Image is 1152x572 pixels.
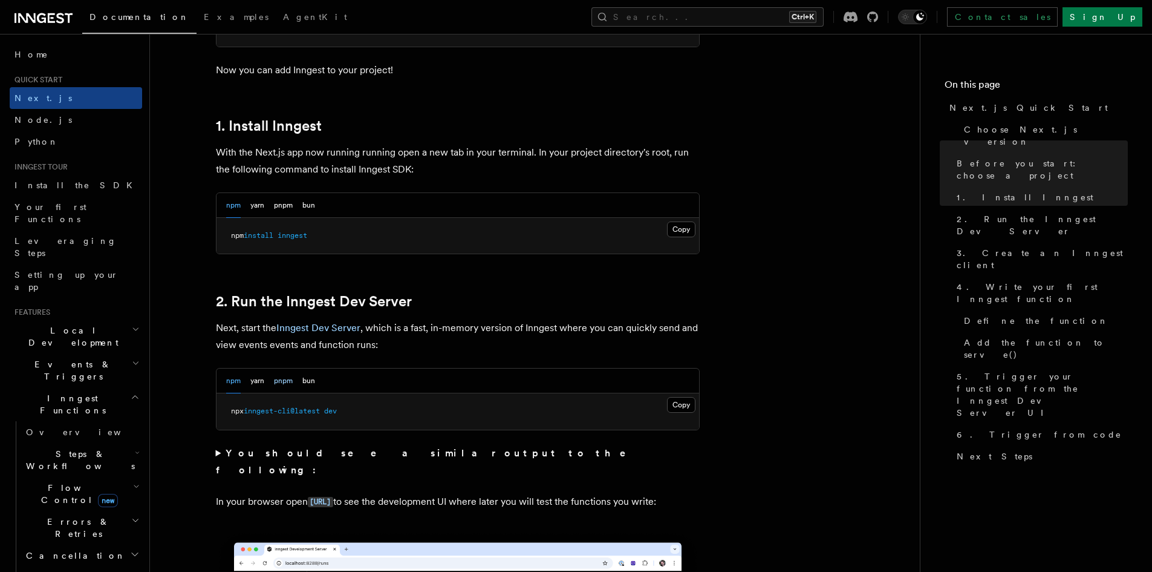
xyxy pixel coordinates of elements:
[945,77,1128,97] h4: On this page
[1063,7,1142,27] a: Sign Up
[274,369,293,393] button: pnpm
[10,162,68,172] span: Inngest tour
[250,369,264,393] button: yarn
[216,293,412,310] a: 2. Run the Inngest Dev Server
[274,193,293,218] button: pnpm
[216,117,322,134] a: 1. Install Inngest
[204,12,268,22] span: Examples
[276,322,360,334] a: Inngest Dev Server
[216,445,700,479] summary: You should see a similar output to the following:
[302,193,315,218] button: bun
[216,62,700,79] p: Now you can add Inngest to your project!
[964,337,1128,361] span: Add the function to serve()
[10,196,142,230] a: Your first Functions
[21,477,142,511] button: Flow Controlnew
[964,123,1128,148] span: Choose Next.js version
[952,242,1128,276] a: 3. Create an Inngest client
[197,4,276,33] a: Examples
[308,497,333,507] code: [URL]
[10,320,142,353] button: Local Development
[957,429,1122,441] span: 6. Trigger from code
[15,93,72,103] span: Next.js
[10,353,142,387] button: Events & Triggers
[15,270,119,292] span: Setting up your app
[226,369,241,393] button: npm
[957,247,1128,271] span: 3. Create an Inngest client
[244,231,273,240] span: install
[667,397,695,413] button: Copy
[21,516,131,540] span: Errors & Retries
[21,443,142,477] button: Steps & Workflows
[957,213,1128,237] span: 2. Run the Inngest Dev Server
[21,545,142,567] button: Cancellation
[10,174,142,196] a: Install the SDK
[10,387,142,421] button: Inngest Functions
[952,153,1128,186] a: Before you start: choose a project
[216,493,700,511] p: In your browser open to see the development UI where later you will test the functions you write:
[959,310,1128,332] a: Define the function
[898,10,927,24] button: Toggle dark mode
[226,193,241,218] button: npm
[957,281,1128,305] span: 4. Write your first Inngest function
[244,407,320,415] span: inngest-cli@latest
[789,11,816,23] kbd: Ctrl+K
[10,87,142,109] a: Next.js
[952,366,1128,424] a: 5. Trigger your function from the Inngest Dev Server UI
[10,109,142,131] a: Node.js
[324,407,337,415] span: dev
[947,7,1058,27] a: Contact sales
[231,407,244,415] span: npx
[15,180,140,190] span: Install the SDK
[10,324,132,349] span: Local Development
[15,236,117,258] span: Leveraging Steps
[591,7,824,27] button: Search...Ctrl+K
[216,447,643,476] strong: You should see a similar output to the following:
[21,482,133,506] span: Flow Control
[308,496,333,507] a: [URL]
[952,276,1128,310] a: 4. Write your first Inngest function
[21,448,135,472] span: Steps & Workflows
[21,511,142,545] button: Errors & Retries
[15,48,48,61] span: Home
[10,307,50,317] span: Features
[10,392,131,416] span: Inngest Functions
[952,208,1128,242] a: 2. Run the Inngest Dev Server
[10,131,142,153] a: Python
[10,358,132,383] span: Events & Triggers
[98,494,118,507] span: new
[957,157,1128,182] span: Before you start: choose a project
[26,427,151,437] span: Overview
[21,550,126,562] span: Cancellation
[283,12,347,22] span: AgentKit
[667,222,695,237] button: Copy
[10,264,142,298] a: Setting up your app
[957,450,1032,462] span: Next Steps
[21,421,142,443] a: Overview
[278,231,307,240] span: inngest
[952,186,1128,208] a: 1. Install Inngest
[10,75,62,85] span: Quick start
[89,12,189,22] span: Documentation
[945,97,1128,119] a: Next.js Quick Start
[959,332,1128,366] a: Add the function to serve()
[216,320,700,353] p: Next, start the , which is a fast, in-memory version of Inngest where you can quickly send and vi...
[10,44,142,65] a: Home
[302,369,315,393] button: bun
[964,315,1108,327] span: Define the function
[957,191,1093,203] span: 1. Install Inngest
[250,193,264,218] button: yarn
[15,115,72,125] span: Node.js
[216,144,700,178] p: With the Next.js app now running running open a new tab in your terminal. In your project directo...
[959,119,1128,153] a: Choose Next.js version
[957,370,1128,419] span: 5. Trigger your function from the Inngest Dev Server UI
[952,424,1128,445] a: 6. Trigger from code
[10,230,142,264] a: Leveraging Steps
[949,102,1108,114] span: Next.js Quick Start
[82,4,197,34] a: Documentation
[276,4,354,33] a: AgentKit
[15,137,59,146] span: Python
[15,202,86,224] span: Your first Functions
[231,231,244,240] span: npm
[952,445,1128,467] a: Next Steps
